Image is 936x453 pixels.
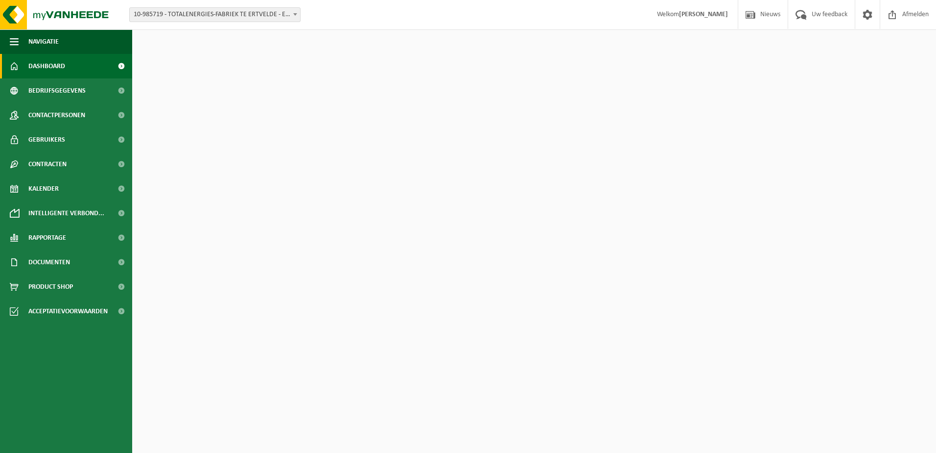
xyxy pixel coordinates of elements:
span: Contactpersonen [28,103,85,127]
span: Dashboard [28,54,65,78]
span: Product Shop [28,275,73,299]
span: Gebruikers [28,127,65,152]
span: Bedrijfsgegevens [28,78,86,103]
strong: [PERSON_NAME] [679,11,728,18]
span: Rapportage [28,226,66,250]
span: Kalender [28,176,59,201]
span: Documenten [28,250,70,275]
span: Intelligente verbond... [28,201,104,226]
span: 10-985719 - TOTALENERGIES-FABRIEK TE ERTVELDE - ERTVELDE [129,7,301,22]
span: Navigatie [28,29,59,54]
span: Contracten [28,152,67,176]
span: Acceptatievoorwaarden [28,299,108,324]
span: 10-985719 - TOTALENERGIES-FABRIEK TE ERTVELDE - ERTVELDE [130,8,300,22]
